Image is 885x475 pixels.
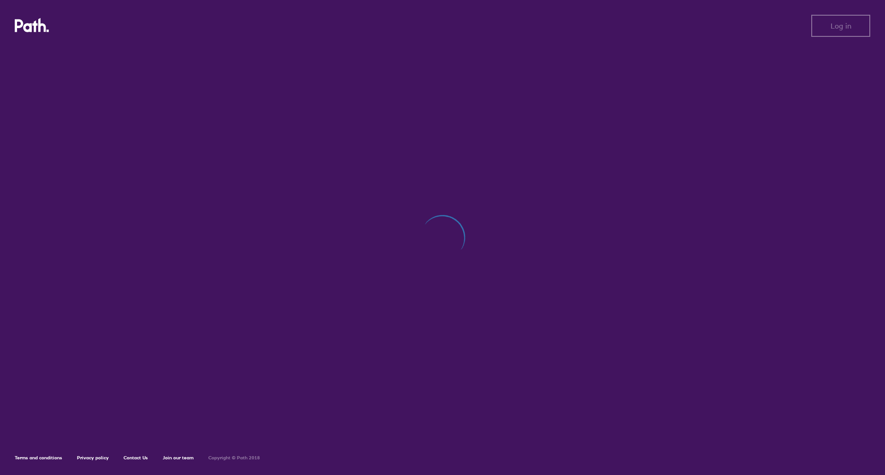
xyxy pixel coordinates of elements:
[811,15,870,37] button: Log in
[15,455,62,461] a: Terms and conditions
[163,455,194,461] a: Join our team
[124,455,148,461] a: Contact Us
[208,455,260,461] h6: Copyright © Path 2018
[77,455,109,461] a: Privacy policy
[831,22,851,30] span: Log in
